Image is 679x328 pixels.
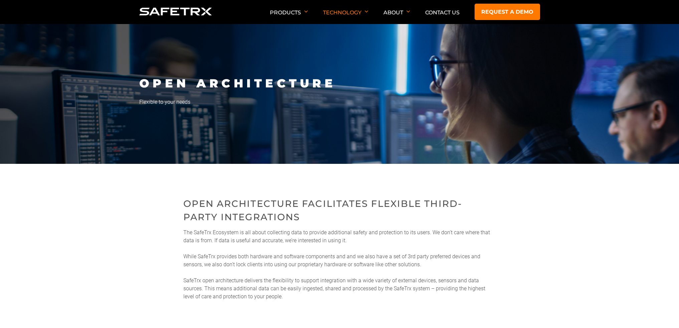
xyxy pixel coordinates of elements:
[183,197,496,224] h2: Open architecture facilitates flexible third-party integrations
[270,9,308,24] p: Products
[183,229,496,301] p: The SafeTrx Ecosystem is all about collecting data to provide additional safety and protection to...
[139,76,540,90] h1: Open Architecture
[425,9,460,16] a: Contact Us
[406,10,410,13] img: Arrow down icon
[139,98,540,106] p: Flexible to your needs
[365,10,368,13] img: Arrow down icon
[323,9,368,24] p: Technology
[475,4,540,20] a: Request a demo
[304,10,308,13] img: Arrow down icon
[139,8,212,15] img: Logo SafeTrx
[383,9,410,24] p: About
